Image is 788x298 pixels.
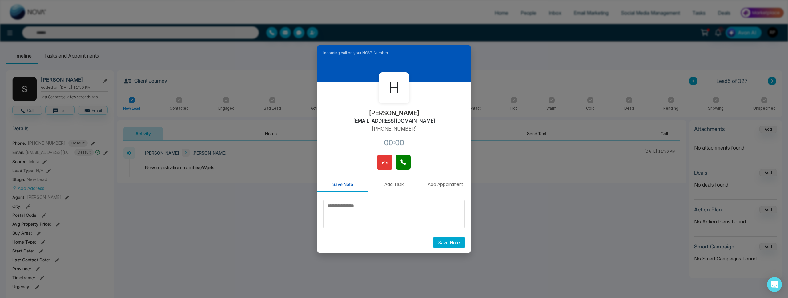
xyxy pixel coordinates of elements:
span: Incoming call on your NOVA Number [323,50,388,56]
button: Save Note [433,237,465,248]
div: Open Intercom Messenger [767,277,782,292]
button: Save Note [317,176,368,192]
h2: [PERSON_NAME] [369,109,420,117]
button: Add Appointment [420,176,471,192]
span: H [388,76,400,99]
button: Add Task [368,176,420,192]
h2: [EMAIL_ADDRESS][DOMAIN_NAME] [353,118,435,124]
p: [PHONE_NUMBER] [372,125,417,132]
div: 00:00 [384,137,404,148]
